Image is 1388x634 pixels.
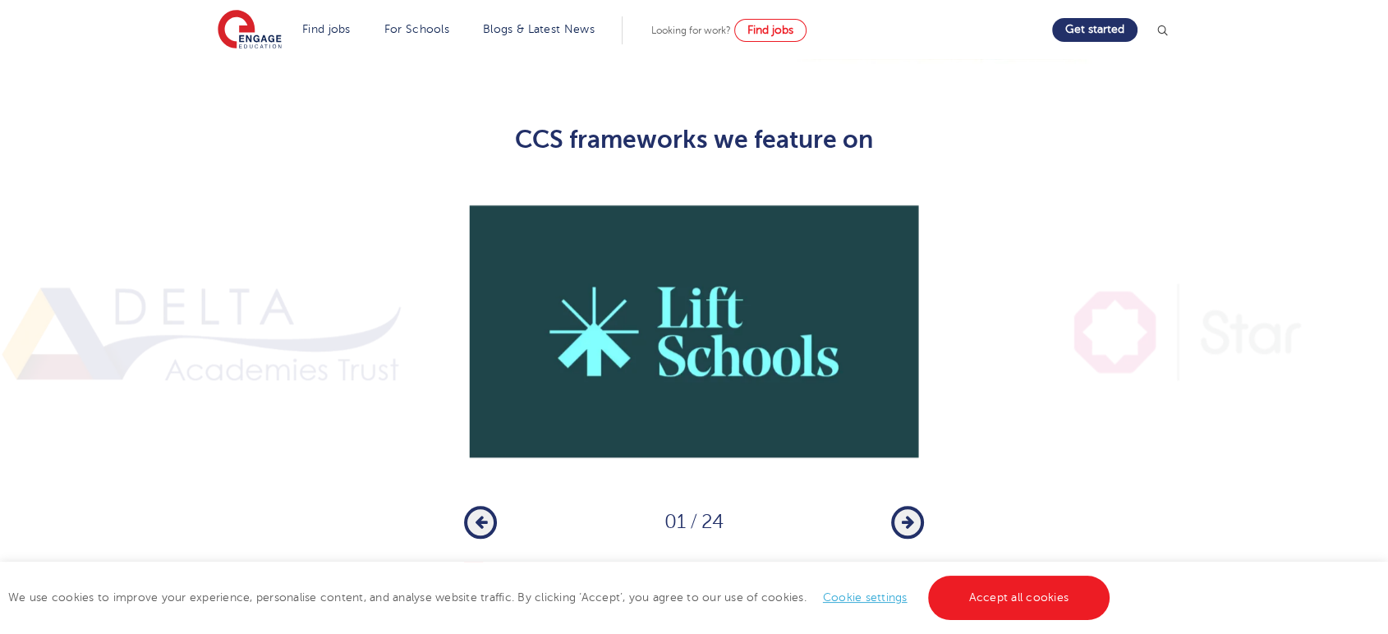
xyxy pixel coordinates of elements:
span: 24 [701,511,724,533]
h2: CCS frameworks we feature on [292,126,1097,154]
span: Find jobs [747,24,793,36]
span: Looking for work? [651,25,731,36]
span: 01 [664,511,686,533]
a: Find jobs [302,23,351,35]
a: Blogs & Latest News [483,23,595,35]
a: Find jobs [734,19,807,42]
span: We use cookies to improve your experience, personalise content, and analyse website traffic. By c... [8,591,1114,604]
span: / [686,511,701,533]
a: Cookie settings [823,591,908,604]
img: Engage Education [218,10,282,51]
a: Accept all cookies [928,576,1110,620]
a: For Schools [384,23,449,35]
a: Get started [1052,18,1138,42]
